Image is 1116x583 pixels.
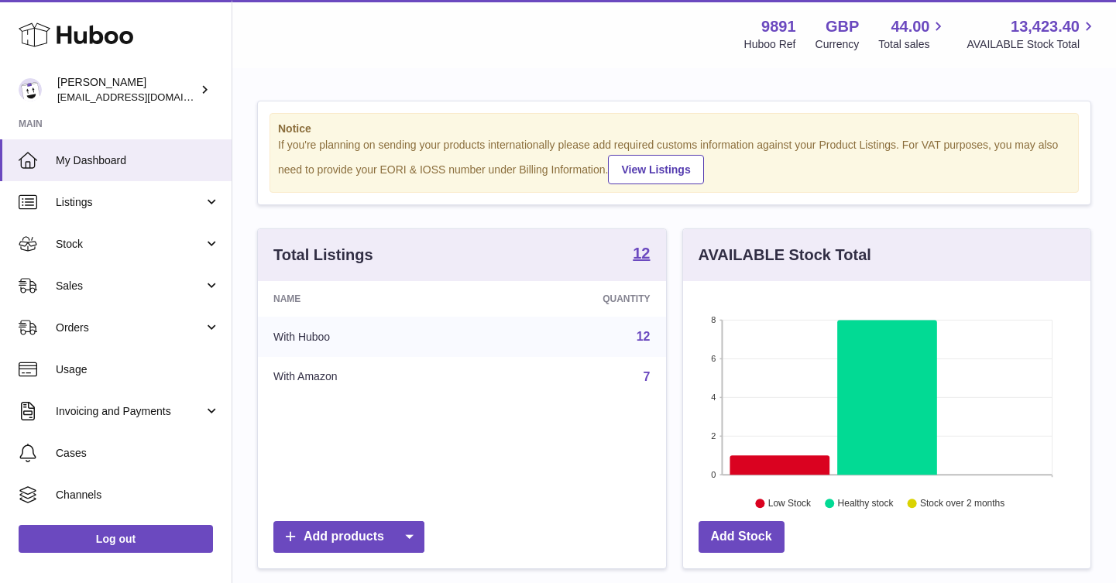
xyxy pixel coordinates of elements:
span: Total sales [878,37,947,52]
td: With Huboo [258,317,481,357]
a: 12 [633,245,650,264]
a: 12 [637,330,651,343]
span: AVAILABLE Stock Total [967,37,1097,52]
img: ro@thebitterclub.co.uk [19,78,42,101]
a: Add Stock [699,521,785,553]
strong: 12 [633,245,650,261]
text: 6 [711,354,716,363]
a: View Listings [608,155,703,184]
strong: Notice [278,122,1070,136]
text: 0 [711,470,716,479]
td: With Amazon [258,357,481,397]
div: [PERSON_NAME] [57,75,197,105]
strong: 9891 [761,16,796,37]
span: Stock [56,237,204,252]
a: Add products [273,521,424,553]
div: If you're planning on sending your products internationally please add required customs informati... [278,138,1070,184]
span: 44.00 [891,16,929,37]
text: 4 [711,393,716,402]
a: 13,423.40 AVAILABLE Stock Total [967,16,1097,52]
span: My Dashboard [56,153,220,168]
span: Orders [56,321,204,335]
span: Listings [56,195,204,210]
span: 13,423.40 [1011,16,1080,37]
span: Usage [56,362,220,377]
th: Quantity [481,281,665,317]
strong: GBP [826,16,859,37]
div: Currency [816,37,860,52]
h3: Total Listings [273,245,373,266]
text: Stock over 2 months [920,498,1004,509]
text: Healthy stock [837,498,894,509]
a: 44.00 Total sales [878,16,947,52]
th: Name [258,281,481,317]
div: Huboo Ref [744,37,796,52]
span: Invoicing and Payments [56,404,204,419]
span: Cases [56,446,220,461]
text: Low Stock [767,498,811,509]
span: Sales [56,279,204,293]
h3: AVAILABLE Stock Total [699,245,871,266]
text: 2 [711,431,716,441]
text: 8 [711,315,716,324]
a: 7 [644,370,651,383]
span: [EMAIL_ADDRESS][DOMAIN_NAME] [57,91,228,103]
span: Channels [56,488,220,502]
a: Log out [19,525,213,553]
